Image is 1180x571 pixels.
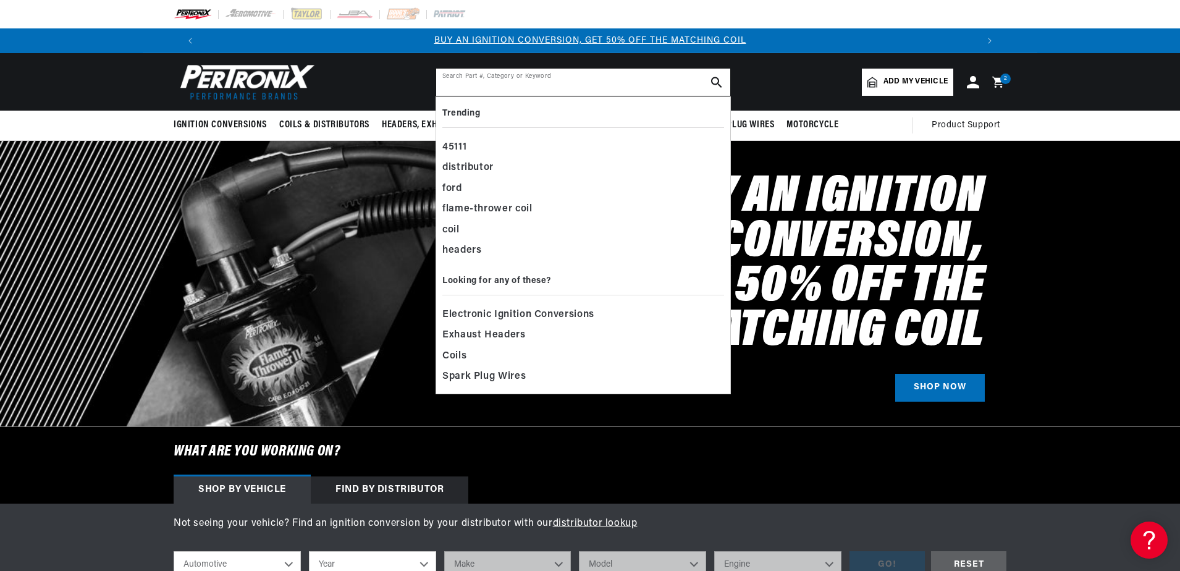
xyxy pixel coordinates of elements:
[932,119,1000,132] span: Product Support
[203,34,977,48] div: 1 of 3
[786,119,838,132] span: Motorcycle
[932,111,1006,140] summary: Product Support
[273,111,376,140] summary: Coils & Distributors
[693,111,781,140] summary: Spark Plug Wires
[442,199,724,220] div: flame-thrower coil
[442,109,480,118] b: Trending
[174,476,311,504] div: Shop by vehicle
[311,476,468,504] div: Find by Distributor
[442,158,724,179] div: distributor
[442,240,724,261] div: headers
[178,28,203,53] button: Translation missing: en.sections.announcements.previous_announcement
[780,111,845,140] summary: Motorcycle
[703,69,730,96] button: search button
[442,307,594,324] span: Electronic Ignition Conversions
[977,28,1002,53] button: Translation missing: en.sections.announcements.next_announcement
[143,427,1037,476] h6: What are you working on?
[442,368,526,386] span: Spark Plug Wires
[174,516,1006,532] p: Not seeing your vehicle? Find an ignition conversion by your distributor with our
[442,179,724,200] div: ford
[862,69,953,96] a: Add my vehicle
[174,61,316,103] img: Pertronix
[382,119,526,132] span: Headers, Exhausts & Components
[442,276,551,285] b: Looking for any of these?
[1004,74,1008,84] span: 2
[699,119,775,132] span: Spark Plug Wires
[436,69,730,96] input: Search Part #, Category or Keyword
[883,76,948,88] span: Add my vehicle
[174,111,273,140] summary: Ignition Conversions
[203,34,977,48] div: Announcement
[895,374,985,402] a: SHOP NOW
[376,111,533,140] summary: Headers, Exhausts & Components
[442,220,724,241] div: coil
[553,518,638,528] a: distributor lookup
[279,119,369,132] span: Coils & Distributors
[442,348,466,365] span: Coils
[143,28,1037,53] slideshow-component: Translation missing: en.sections.announcements.announcement_bar
[442,327,526,344] span: Exhaust Headers
[174,119,267,132] span: Ignition Conversions
[434,36,746,45] a: BUY AN IGNITION CONVERSION, GET 50% OFF THE MATCHING COIL
[442,137,724,158] div: 45111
